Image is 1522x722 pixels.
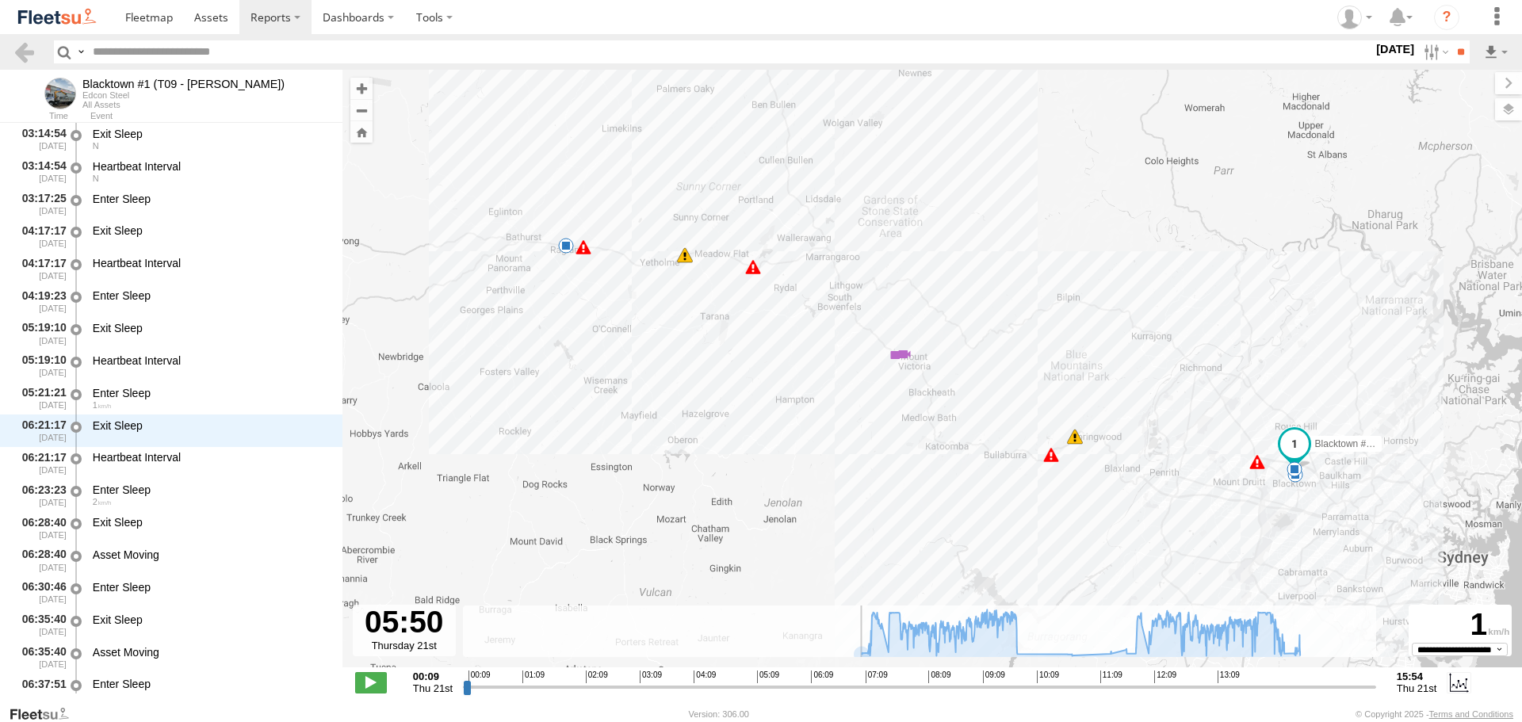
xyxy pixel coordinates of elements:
[1356,709,1513,719] div: © Copyright 2025 -
[640,670,662,683] span: 03:09
[1373,40,1417,58] label: [DATE]
[75,40,87,63] label: Search Query
[1434,5,1459,30] i: ?
[93,692,112,701] span: 1
[93,159,327,174] div: Heartbeat Interval
[1100,670,1122,683] span: 11:09
[586,670,608,683] span: 02:09
[93,613,327,627] div: Exit Sleep
[93,141,99,151] span: Heading: 1
[93,400,112,410] span: 1
[93,174,99,183] span: Heading: 1
[350,121,373,143] button: Zoom Home
[350,99,373,121] button: Zoom out
[93,483,327,497] div: Enter Sleep
[694,670,716,683] span: 04:09
[93,645,327,659] div: Asset Moving
[757,670,779,683] span: 05:09
[82,78,285,90] div: Blacktown #1 (T09 - Brian) - View Asset History
[1397,682,1436,694] span: Thu 21st Aug 2025
[13,124,68,154] div: 03:14:54 [DATE]
[1417,40,1451,63] label: Search Filter Options
[13,113,68,120] div: Time
[13,286,68,315] div: 04:19:23 [DATE]
[1429,709,1513,719] a: Terms and Conditions
[93,515,327,529] div: Exit Sleep
[983,670,1005,683] span: 09:09
[13,643,68,672] div: 06:35:40 [DATE]
[355,672,387,693] label: Play/Stop
[93,548,327,562] div: Asset Moving
[13,578,68,607] div: 06:30:46 [DATE]
[413,682,453,694] span: Thu 21st Aug 2025
[90,113,342,120] div: Event
[93,321,327,335] div: Exit Sleep
[522,670,545,683] span: 01:09
[468,670,491,683] span: 00:09
[1332,6,1378,29] div: Michael Bevan
[82,100,285,109] div: All Assets
[13,254,68,283] div: 04:17:17 [DATE]
[558,238,574,254] div: 6
[413,670,453,682] strong: 00:09
[93,386,327,400] div: Enter Sleep
[1218,670,1240,683] span: 13:09
[13,610,68,640] div: 06:35:40 [DATE]
[13,40,36,63] a: Back to previous Page
[82,90,285,100] div: Edcon Steel
[1315,438,1484,449] span: Blacktown #1 (T09 - [PERSON_NAME])
[928,670,950,683] span: 08:09
[689,709,749,719] div: Version: 306.00
[13,513,68,542] div: 06:28:40 [DATE]
[93,580,327,594] div: Enter Sleep
[811,670,833,683] span: 06:09
[93,497,112,506] span: 2
[13,384,68,413] div: 05:21:21 [DATE]
[9,706,82,722] a: Visit our Website
[93,288,327,303] div: Enter Sleep
[1037,670,1059,683] span: 10:09
[93,127,327,141] div: Exit Sleep
[350,78,373,99] button: Zoom in
[93,192,327,206] div: Enter Sleep
[13,675,68,705] div: 06:37:51 [DATE]
[93,223,327,238] div: Exit Sleep
[13,189,68,219] div: 03:17:25 [DATE]
[16,6,98,28] img: fleetsu-logo-horizontal.svg
[13,319,68,348] div: 05:19:10 [DATE]
[93,353,327,368] div: Heartbeat Interval
[1482,40,1509,63] label: Export results as...
[13,416,68,445] div: 06:21:17 [DATE]
[13,480,68,510] div: 06:23:23 [DATE]
[1154,670,1176,683] span: 12:09
[93,418,327,433] div: Exit Sleep
[1411,607,1509,643] div: 1
[93,450,327,464] div: Heartbeat Interval
[13,222,68,251] div: 04:17:17 [DATE]
[93,256,327,270] div: Heartbeat Interval
[13,449,68,478] div: 06:21:17 [DATE]
[13,157,68,186] div: 03:14:54 [DATE]
[13,351,68,380] div: 05:19:10 [DATE]
[1397,670,1436,682] strong: 15:54
[13,545,68,575] div: 06:28:40 [DATE]
[866,670,888,683] span: 07:09
[93,677,327,691] div: Enter Sleep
